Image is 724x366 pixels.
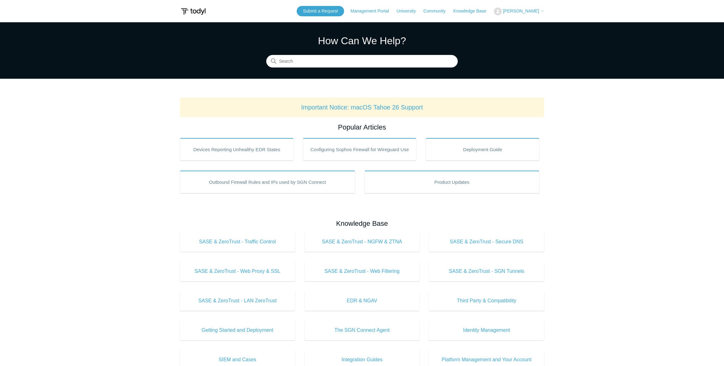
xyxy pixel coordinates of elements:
[314,326,410,334] span: The SGN Connect Agent
[314,297,410,305] span: EDR & NGAV
[424,8,452,14] a: Community
[180,6,207,17] img: Todyl Support Center Help Center home page
[429,261,544,281] a: SASE & ZeroTrust - SGN Tunnels
[180,320,295,340] a: Getting Started and Deployment
[365,171,540,193] a: Product Updates
[438,297,535,305] span: Third Party & Compatibility
[180,261,295,281] a: SASE & ZeroTrust - Web Proxy & SSL
[503,8,539,13] span: [PERSON_NAME]
[266,33,458,48] h1: How Can We Help?
[305,291,420,311] a: EDR & NGAV
[397,8,422,14] a: University
[453,8,493,14] a: Knowledge Base
[314,356,410,363] span: Integration Guides
[180,232,295,252] a: SASE & ZeroTrust - Traffic Control
[303,138,417,161] a: Configuring Sophos Firewall for Wireguard Use
[180,122,544,132] h2: Popular Articles
[314,238,410,246] span: SASE & ZeroTrust - NGFW & ZTNA
[180,218,544,229] h2: Knowledge Base
[438,268,535,275] span: SASE & ZeroTrust - SGN Tunnels
[438,356,535,363] span: Platform Management and Your Account
[297,6,344,16] a: Submit a Request
[189,326,286,334] span: Getting Started and Deployment
[426,138,539,161] a: Deployment Guide
[438,238,535,246] span: SASE & ZeroTrust - Secure DNS
[180,171,355,193] a: Outbound Firewall Rules and IPs used by SGN Connect
[189,356,286,363] span: SIEM and Cases
[305,232,420,252] a: SASE & ZeroTrust - NGFW & ZTNA
[189,297,286,305] span: SASE & ZeroTrust - LAN ZeroTrust
[429,291,544,311] a: Third Party & Compatibility
[305,320,420,340] a: The SGN Connect Agent
[180,291,295,311] a: SASE & ZeroTrust - LAN ZeroTrust
[301,104,423,111] a: Important Notice: macOS Tahoe 26 Support
[438,326,535,334] span: Identity Management
[429,232,544,252] a: SASE & ZeroTrust - Secure DNS
[266,55,458,68] input: Search
[180,138,294,161] a: Devices Reporting Unhealthy EDR States
[189,268,286,275] span: SASE & ZeroTrust - Web Proxy & SSL
[429,320,544,340] a: Identity Management
[305,261,420,281] a: SASE & ZeroTrust - Web Filtering
[351,8,395,14] a: Management Portal
[314,268,410,275] span: SASE & ZeroTrust - Web Filtering
[494,8,544,15] button: [PERSON_NAME]
[189,238,286,246] span: SASE & ZeroTrust - Traffic Control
